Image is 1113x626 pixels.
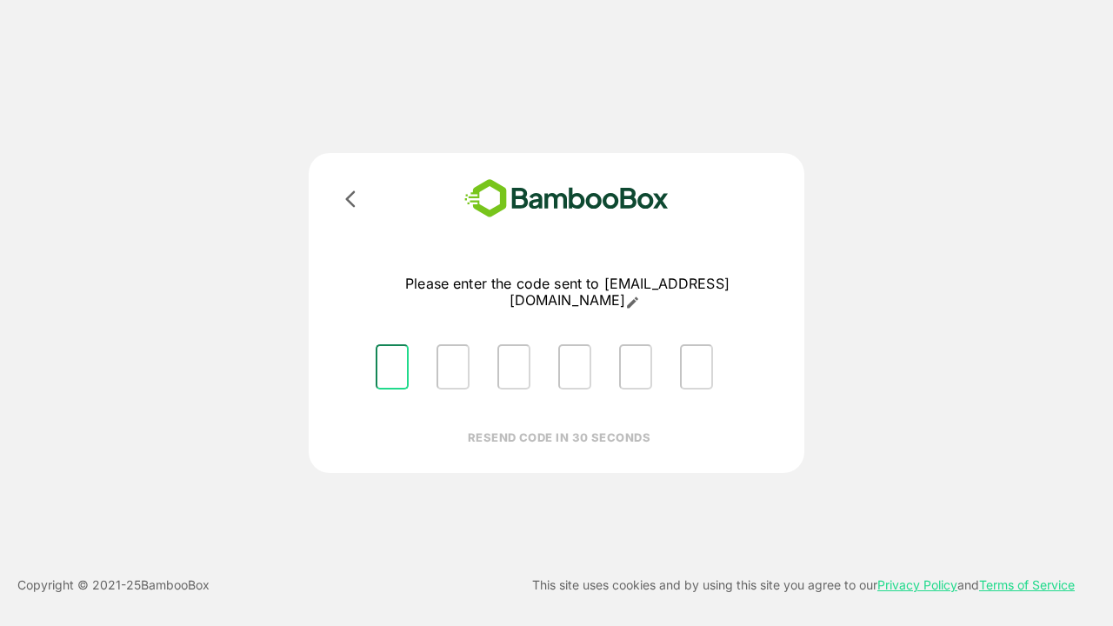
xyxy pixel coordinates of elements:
a: Privacy Policy [877,577,957,592]
input: Please enter OTP character 1 [376,344,409,390]
input: Please enter OTP character 6 [680,344,713,390]
input: Please enter OTP character 3 [497,344,530,390]
input: Please enter OTP character 4 [558,344,591,390]
img: bamboobox [439,174,694,223]
p: Copyright © 2021- 25 BambooBox [17,575,210,596]
p: This site uses cookies and by using this site you agree to our and [532,575,1075,596]
p: Please enter the code sent to [EMAIL_ADDRESS][DOMAIN_NAME] [362,276,773,310]
input: Please enter OTP character 2 [437,344,470,390]
a: Terms of Service [979,577,1075,592]
input: Please enter OTP character 5 [619,344,652,390]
